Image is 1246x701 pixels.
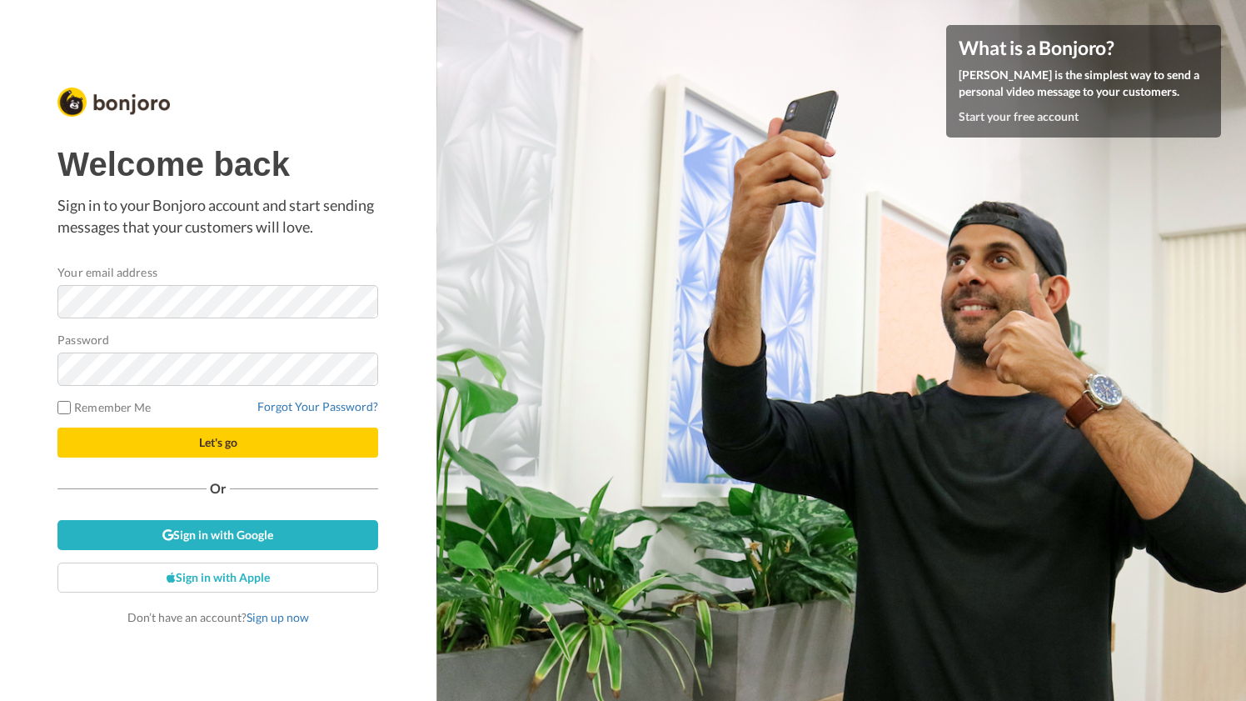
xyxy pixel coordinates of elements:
[959,109,1079,123] a: Start your free account
[57,401,71,414] input: Remember Me
[57,563,378,593] a: Sign in with Apple
[57,263,157,281] label: Your email address
[57,146,378,183] h1: Welcome back
[57,520,378,550] a: Sign in with Google
[247,610,309,624] a: Sign up now
[199,435,237,449] span: Let's go
[57,331,109,348] label: Password
[207,483,230,494] span: Or
[959,38,1209,58] h4: What is a Bonjoro?
[57,398,151,416] label: Remember Me
[57,428,378,458] button: Let's go
[57,195,378,238] p: Sign in to your Bonjoro account and start sending messages that your customers will love.
[127,610,309,624] span: Don’t have an account?
[257,399,378,413] a: Forgot Your Password?
[959,67,1209,100] p: [PERSON_NAME] is the simplest way to send a personal video message to your customers.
